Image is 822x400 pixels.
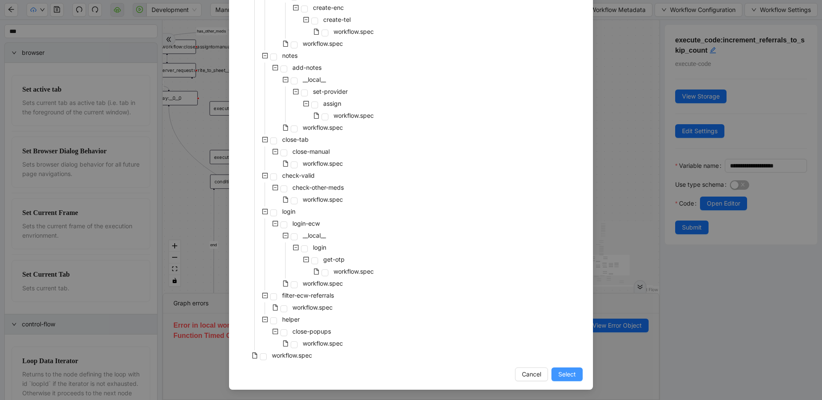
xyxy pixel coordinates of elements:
[303,40,343,47] span: workflow.spec
[301,230,328,241] span: __local__
[292,64,322,71] span: add-notes
[313,29,319,35] span: file
[262,293,268,299] span: minus-square
[283,77,289,83] span: minus-square
[282,172,315,179] span: check-valid
[313,244,326,251] span: login
[291,146,331,157] span: close-manual
[291,326,333,337] span: close-popups
[283,233,289,239] span: minus-square
[515,367,548,381] button: Cancel
[322,15,352,25] span: create-tel
[283,281,289,287] span: file
[280,206,297,217] span: login
[280,51,299,61] span: notes
[301,194,345,205] span: workflow.spec
[292,328,331,335] span: close-popups
[272,185,278,191] span: minus-square
[293,89,299,95] span: minus-square
[311,87,349,97] span: set-provider
[252,352,258,358] span: file
[272,221,278,227] span: minus-square
[280,170,316,181] span: check-valid
[283,125,289,131] span: file
[280,290,336,301] span: filter-ecw-referrals
[272,65,278,71] span: minus-square
[262,53,268,59] span: minus-square
[301,338,345,349] span: workflow.spec
[301,39,345,49] span: workflow.spec
[322,99,343,109] span: assign
[334,268,374,275] span: workflow.spec
[334,28,374,35] span: workflow.spec
[313,4,344,11] span: create-enc
[291,218,322,229] span: login-ecw
[522,370,541,379] span: Cancel
[292,304,333,311] span: workflow.spec
[283,161,289,167] span: file
[301,158,345,169] span: workflow.spec
[262,209,268,215] span: minus-square
[334,112,374,119] span: workflow.spec
[283,197,289,203] span: file
[282,52,298,59] span: notes
[313,88,348,95] span: set-provider
[558,370,576,379] span: Select
[313,269,319,275] span: file
[262,173,268,179] span: minus-square
[323,16,351,23] span: create-tel
[292,184,344,191] span: check-other-meds
[303,124,343,131] span: workflow.spec
[303,196,343,203] span: workflow.spec
[283,41,289,47] span: file
[332,27,375,37] span: workflow.spec
[551,367,583,381] button: Select
[323,100,341,107] span: assign
[303,232,326,239] span: __local__
[282,292,334,299] span: filter-ecw-referrals
[303,17,309,23] span: minus-square
[303,76,326,83] span: __local__
[272,352,312,359] span: workflow.spec
[303,160,343,167] span: workflow.spec
[272,304,278,310] span: file
[272,328,278,334] span: minus-square
[303,257,309,263] span: minus-square
[313,113,319,119] span: file
[262,137,268,143] span: minus-square
[322,254,346,265] span: get-otp
[311,242,328,253] span: login
[280,134,310,145] span: close-tab
[323,256,345,263] span: get-otp
[293,245,299,251] span: minus-square
[332,266,375,277] span: workflow.spec
[303,280,343,287] span: workflow.spec
[293,5,299,11] span: minus-square
[311,3,345,13] span: create-enc
[303,340,343,347] span: workflow.spec
[332,110,375,121] span: workflow.spec
[301,278,345,289] span: workflow.spec
[291,63,323,73] span: add-notes
[291,302,334,313] span: workflow.spec
[292,220,320,227] span: login-ecw
[291,182,345,193] span: check-other-meds
[262,316,268,322] span: minus-square
[301,122,345,133] span: workflow.spec
[282,136,309,143] span: close-tab
[303,101,309,107] span: minus-square
[282,316,300,323] span: helper
[272,149,278,155] span: minus-square
[292,148,330,155] span: close-manual
[280,314,301,325] span: helper
[283,340,289,346] span: file
[282,208,295,215] span: login
[301,75,328,85] span: __local__
[270,350,314,361] span: workflow.spec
